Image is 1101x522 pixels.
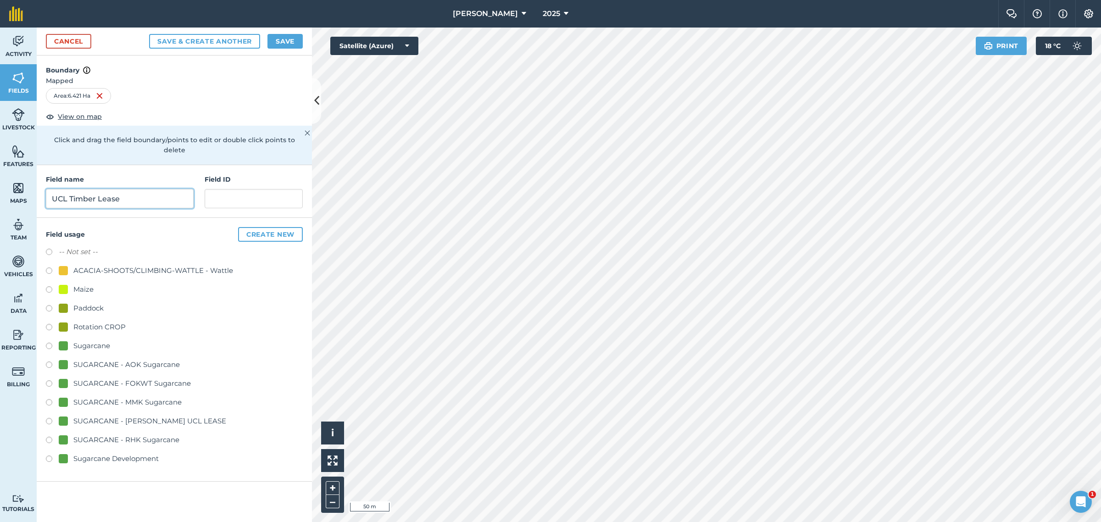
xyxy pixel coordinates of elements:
[12,328,25,342] img: svg+xml;base64,PD94bWwgdmVyc2lvbj0iMS4wIiBlbmNvZGluZz0idXRmLTgiPz4KPCEtLSBHZW5lcmF0b3I6IEFkb2JlIE...
[46,227,303,242] h4: Field usage
[976,37,1027,55] button: Print
[46,88,111,104] div: Area : 6.421 Ha
[328,455,338,466] img: Four arrows, one pointing top left, one top right, one bottom right and the last bottom left
[73,322,126,333] div: Rotation CROP
[12,34,25,48] img: svg+xml;base64,PD94bWwgdmVyc2lvbj0iMS4wIiBlbmNvZGluZz0idXRmLTgiPz4KPCEtLSBHZW5lcmF0b3I6IEFkb2JlIE...
[73,303,104,314] div: Paddock
[12,144,25,158] img: svg+xml;base64,PHN2ZyB4bWxucz0iaHR0cDovL3d3dy53My5vcmcvMjAwMC9zdmciIHdpZHRoPSI1NiIgaGVpZ2h0PSI2MC...
[1089,491,1096,498] span: 1
[305,128,310,139] img: svg+xml;base64,PHN2ZyB4bWxucz0iaHR0cDovL3d3dy53My5vcmcvMjAwMC9zdmciIHdpZHRoPSIyMiIgaGVpZ2h0PSIzMC...
[238,227,303,242] button: Create new
[12,255,25,268] img: svg+xml;base64,PD94bWwgdmVyc2lvbj0iMS4wIiBlbmNvZGluZz0idXRmLTgiPz4KPCEtLSBHZW5lcmF0b3I6IEFkb2JlIE...
[12,108,25,122] img: svg+xml;base64,PD94bWwgdmVyc2lvbj0iMS4wIiBlbmNvZGluZz0idXRmLTgiPz4KPCEtLSBHZW5lcmF0b3I6IEFkb2JlIE...
[46,34,91,49] a: Cancel
[1045,37,1061,55] span: 18 ° C
[1083,9,1094,18] img: A cog icon
[453,8,518,19] span: [PERSON_NAME]
[149,34,260,49] button: Save & Create Another
[330,37,418,55] button: Satellite (Azure)
[12,71,25,85] img: svg+xml;base64,PHN2ZyB4bWxucz0iaHR0cDovL3d3dy53My5vcmcvMjAwMC9zdmciIHdpZHRoPSI1NiIgaGVpZ2h0PSI2MC...
[58,111,102,122] span: View on map
[73,359,180,370] div: SUGARCANE - AOK Sugarcane
[1068,37,1086,55] img: svg+xml;base64,PD94bWwgdmVyc2lvbj0iMS4wIiBlbmNvZGluZz0idXRmLTgiPz4KPCEtLSBHZW5lcmF0b3I6IEFkb2JlIE...
[46,111,102,122] button: View on map
[331,427,334,439] span: i
[73,340,110,351] div: Sugarcane
[12,218,25,232] img: svg+xml;base64,PD94bWwgdmVyc2lvbj0iMS4wIiBlbmNvZGluZz0idXRmLTgiPz4KPCEtLSBHZW5lcmF0b3I6IEFkb2JlIE...
[46,135,303,155] p: Click and drag the field boundary/points to edit or double click points to delete
[9,6,23,21] img: fieldmargin Logo
[12,291,25,305] img: svg+xml;base64,PD94bWwgdmVyc2lvbj0iMS4wIiBlbmNvZGluZz0idXRmLTgiPz4KPCEtLSBHZW5lcmF0b3I6IEFkb2JlIE...
[543,8,560,19] span: 2025
[1070,491,1092,513] iframe: Intercom live chat
[267,34,303,49] button: Save
[326,481,339,495] button: +
[73,397,182,408] div: SUGARCANE - MMK Sugarcane
[984,40,993,51] img: svg+xml;base64,PHN2ZyB4bWxucz0iaHR0cDovL3d3dy53My5vcmcvMjAwMC9zdmciIHdpZHRoPSIxOSIgaGVpZ2h0PSIyNC...
[321,422,344,444] button: i
[73,284,94,295] div: Maize
[37,56,312,76] h4: Boundary
[326,495,339,508] button: –
[73,416,226,427] div: SUGARCANE - [PERSON_NAME] UCL LEASE
[46,174,194,184] h4: Field name
[96,90,103,101] img: svg+xml;base64,PHN2ZyB4bWxucz0iaHR0cDovL3d3dy53My5vcmcvMjAwMC9zdmciIHdpZHRoPSIxNiIgaGVpZ2h0PSIyNC...
[73,453,159,464] div: Sugarcane Development
[12,494,25,503] img: svg+xml;base64,PD94bWwgdmVyc2lvbj0iMS4wIiBlbmNvZGluZz0idXRmLTgiPz4KPCEtLSBHZW5lcmF0b3I6IEFkb2JlIE...
[83,65,90,76] img: svg+xml;base64,PHN2ZyB4bWxucz0iaHR0cDovL3d3dy53My5vcmcvMjAwMC9zdmciIHdpZHRoPSIxNyIgaGVpZ2h0PSIxNy...
[73,265,233,276] div: ACACIA-SHOOTS/CLIMBING-WATTLE - Wattle
[73,378,191,389] div: SUGARCANE - FOKWT Sugarcane
[205,174,303,184] h4: Field ID
[1032,9,1043,18] img: A question mark icon
[1036,37,1092,55] button: 18 °C
[37,76,312,86] span: Mapped
[1006,9,1017,18] img: Two speech bubbles overlapping with the left bubble in the forefront
[46,111,54,122] img: svg+xml;base64,PHN2ZyB4bWxucz0iaHR0cDovL3d3dy53My5vcmcvMjAwMC9zdmciIHdpZHRoPSIxOCIgaGVpZ2h0PSIyNC...
[59,246,98,257] label: -- Not set --
[12,365,25,378] img: svg+xml;base64,PD94bWwgdmVyc2lvbj0iMS4wIiBlbmNvZGluZz0idXRmLTgiPz4KPCEtLSBHZW5lcmF0b3I6IEFkb2JlIE...
[1058,8,1068,19] img: svg+xml;base64,PHN2ZyB4bWxucz0iaHR0cDovL3d3dy53My5vcmcvMjAwMC9zdmciIHdpZHRoPSIxNyIgaGVpZ2h0PSIxNy...
[73,434,179,445] div: SUGARCANE - RHK Sugarcane
[12,181,25,195] img: svg+xml;base64,PHN2ZyB4bWxucz0iaHR0cDovL3d3dy53My5vcmcvMjAwMC9zdmciIHdpZHRoPSI1NiIgaGVpZ2h0PSI2MC...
